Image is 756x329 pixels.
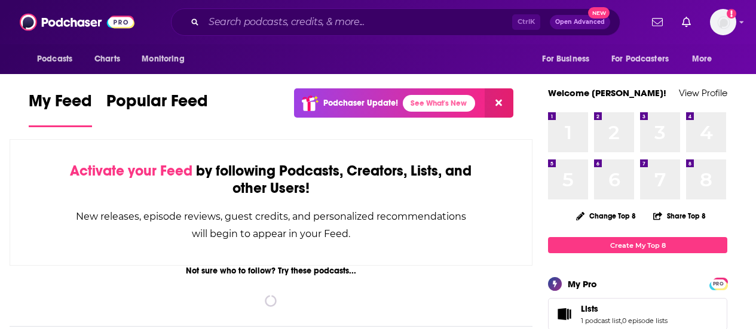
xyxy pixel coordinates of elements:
[604,48,686,70] button: open menu
[710,9,736,35] button: Show profile menu
[710,9,736,35] span: Logged in as mdekoning
[568,278,597,290] div: My Pro
[37,51,72,67] span: Podcasts
[569,208,643,223] button: Change Top 8
[555,19,605,25] span: Open Advanced
[29,91,92,127] a: My Feed
[534,48,604,70] button: open menu
[692,51,712,67] span: More
[70,208,472,242] div: New releases, episode reviews, guest credits, and personalized recommendations will begin to appe...
[142,51,184,67] span: Monitoring
[106,91,208,118] span: Popular Feed
[133,48,200,70] button: open menu
[621,316,622,325] span: ,
[29,48,88,70] button: open menu
[711,279,726,288] span: PRO
[581,316,621,325] a: 1 podcast list
[542,51,589,67] span: For Business
[512,14,540,30] span: Ctrl K
[588,7,610,19] span: New
[20,11,134,33] img: Podchaser - Follow, Share and Rate Podcasts
[548,87,666,99] a: Welcome [PERSON_NAME]!
[581,303,598,314] span: Lists
[710,9,736,35] img: User Profile
[106,91,208,127] a: Popular Feed
[403,95,475,112] a: See What's New
[581,303,668,314] a: Lists
[679,87,727,99] a: View Profile
[611,51,669,67] span: For Podcasters
[727,9,736,19] svg: Add a profile image
[204,13,512,32] input: Search podcasts, credits, & more...
[622,316,668,325] a: 0 episode lists
[653,204,706,227] button: Share Top 8
[323,98,398,108] p: Podchaser Update!
[711,279,726,288] a: PRO
[677,12,696,32] a: Show notifications dropdown
[10,266,532,276] div: Not sure who to follow? Try these podcasts...
[684,48,727,70] button: open menu
[29,91,92,118] span: My Feed
[552,306,576,322] a: Lists
[548,237,727,253] a: Create My Top 8
[171,8,620,36] div: Search podcasts, credits, & more...
[94,51,120,67] span: Charts
[70,162,472,197] div: by following Podcasts, Creators, Lists, and other Users!
[647,12,668,32] a: Show notifications dropdown
[70,162,192,180] span: Activate your Feed
[87,48,127,70] a: Charts
[550,15,610,29] button: Open AdvancedNew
